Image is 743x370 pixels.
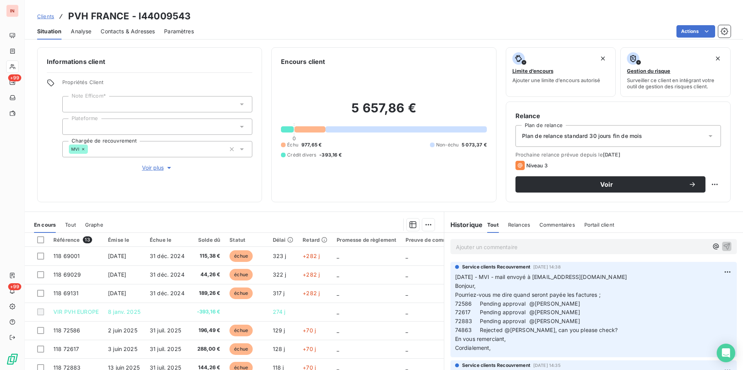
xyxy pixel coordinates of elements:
span: 72883 Pending approval @[PERSON_NAME] [455,318,580,324]
div: Promesse de règlement [337,237,396,243]
span: 323 j [273,253,286,259]
span: échue [229,325,253,336]
span: Paramètres [164,28,194,35]
h2: 5 657,86 € [281,100,486,124]
span: [DATE] [108,253,126,259]
span: Service clients Recouvrement [462,362,530,369]
span: En cours [34,222,56,228]
span: 118 72617 [53,346,79,352]
input: Ajouter une valeur [69,101,75,108]
span: _ [337,308,339,315]
span: 8 janv. 2025 [108,308,140,315]
div: Open Intercom Messenger [717,344,735,362]
span: 72617 Pending approval @[PERSON_NAME] [455,309,580,315]
span: 977,65 € [301,141,322,148]
span: Ajouter une limite d’encours autorisé [512,77,600,83]
input: Ajouter une valeur [88,146,94,153]
span: 5 073,37 € [462,141,487,148]
span: _ [406,308,408,315]
span: _ [337,327,339,334]
h6: Informations client [47,57,252,66]
span: -393,16 € [319,151,342,158]
span: 31 juil. 2025 [150,327,181,334]
span: Propriétés Client [62,79,252,90]
span: Non-échu [436,141,459,148]
span: 3 juin 2025 [108,346,137,352]
span: 118 69001 [53,253,80,259]
span: _ [337,271,339,278]
span: 189,26 € [194,289,221,297]
span: 115,38 € [194,252,221,260]
span: 322 j [273,271,286,278]
span: MVI [71,147,79,151]
span: +70 j [303,346,316,352]
span: 31 juil. 2025 [150,346,181,352]
span: _ [406,271,408,278]
div: Preuve de commande non conforme [406,237,497,243]
span: [DATE] - MVI - mail envoyé à [EMAIL_ADDRESS][DOMAIN_NAME] Bonjour, Pourriez-vous me dire quand se... [455,274,627,298]
h6: Encours client [281,57,325,66]
span: Surveiller ce client en intégrant votre outil de gestion des risques client. [627,77,724,89]
span: +99 [8,283,21,290]
span: Contacts & Adresses [101,28,155,35]
div: Délai [273,237,294,243]
span: 128 j [273,346,285,352]
span: échue [229,269,253,281]
span: 44,26 € [194,271,221,279]
span: En vous remerciant, [455,336,506,342]
span: Portail client [584,222,614,228]
span: 0 [293,135,296,141]
span: [DATE] [108,271,126,278]
span: 2 juin 2025 [108,327,137,334]
span: 13 [83,236,92,243]
span: Cordialement, [455,344,491,351]
h6: Historique [444,220,483,229]
span: +70 j [303,327,316,334]
div: Référence [53,236,99,243]
span: échue [229,250,253,262]
input: Ajouter une valeur [69,123,75,130]
span: Plan de relance standard 30 jours fin de mois [522,132,642,140]
span: Analyse [71,28,91,35]
span: Relances [508,222,530,228]
span: 74863 Rejected @[PERSON_NAME], can you please check? [455,327,618,333]
span: _ [406,290,408,296]
span: 288,00 € [194,345,221,353]
span: _ [337,253,339,259]
span: Clients [37,13,54,19]
span: _ [406,346,408,352]
span: Service clients Recouvrement [462,263,530,270]
span: [DATE] [603,151,620,158]
button: Voir plus [62,163,252,172]
div: Émise le [108,237,140,243]
a: Clients [37,12,54,20]
div: IN [6,5,19,17]
div: Statut [229,237,263,243]
span: 317 j [273,290,285,296]
div: Échue le [150,237,185,243]
span: +282 j [303,253,320,259]
div: Retard [303,237,327,243]
span: _ [337,290,339,296]
span: Voir plus [142,164,173,172]
div: Solde dû [194,237,221,243]
span: 31 déc. 2024 [150,253,185,259]
span: [DATE] 14:35 [533,363,561,368]
span: Limite d’encours [512,68,553,74]
button: Gestion du risqueSurveiller ce client en intégrant votre outil de gestion des risques client. [620,47,731,97]
span: Échu [287,141,298,148]
span: Prochaine relance prévue depuis le [515,151,721,158]
span: 129 j [273,327,285,334]
span: +282 j [303,290,320,296]
span: +282 j [303,271,320,278]
span: 118 69029 [53,271,81,278]
span: échue [229,287,253,299]
span: 72586 Pending approval @[PERSON_NAME] [455,300,580,307]
span: Gestion du risque [627,68,670,74]
span: 31 déc. 2024 [150,271,185,278]
span: 274 j [273,308,286,315]
button: Actions [676,25,715,38]
span: [DATE] 14:38 [533,265,561,269]
button: Voir [515,176,705,193]
img: Logo LeanPay [6,353,19,365]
